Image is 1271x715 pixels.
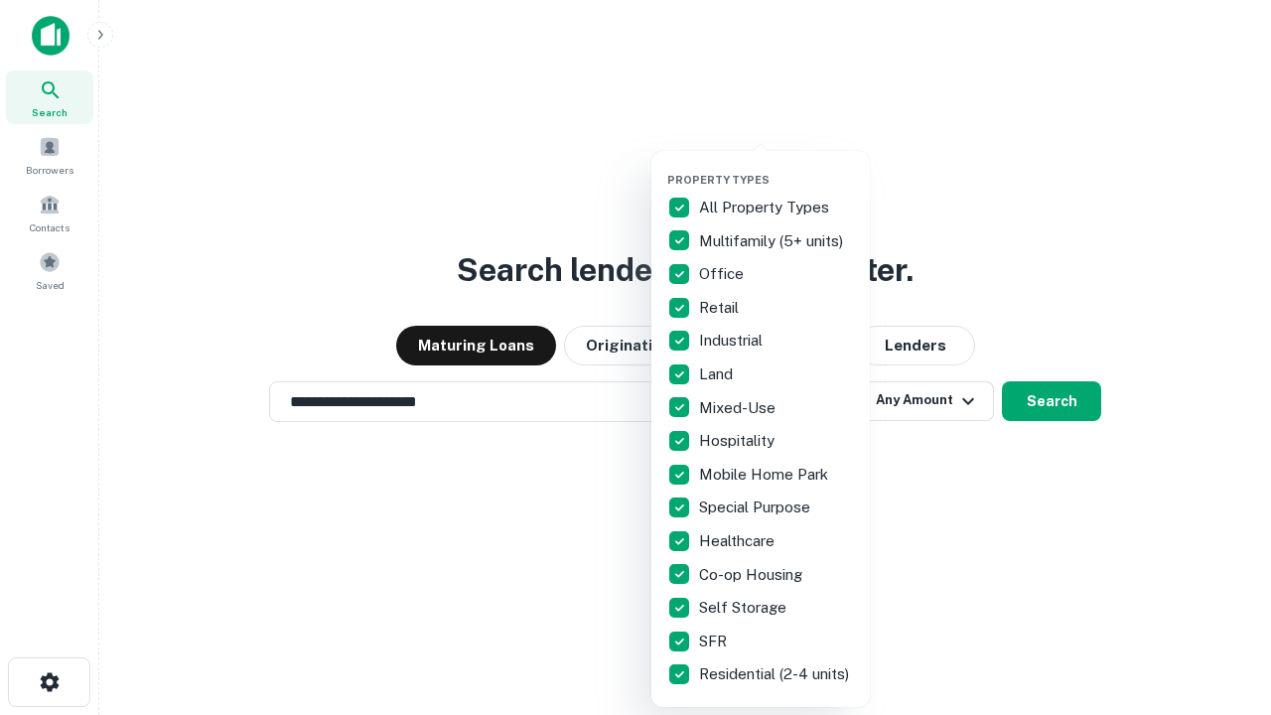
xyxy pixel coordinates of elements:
p: Special Purpose [699,496,814,519]
p: Co-op Housing [699,563,806,587]
p: SFR [699,630,731,653]
p: Retail [699,296,743,320]
p: Industrial [699,329,767,353]
p: All Property Types [699,196,833,219]
p: Residential (2-4 units) [699,662,853,686]
p: Mixed-Use [699,396,779,420]
p: Multifamily (5+ units) [699,229,847,253]
span: Property Types [667,174,770,186]
p: Mobile Home Park [699,463,832,487]
p: Healthcare [699,529,778,553]
p: Office [699,262,748,286]
p: Self Storage [699,596,790,620]
p: Land [699,362,737,386]
p: Hospitality [699,429,778,453]
iframe: Chat Widget [1172,556,1271,651]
